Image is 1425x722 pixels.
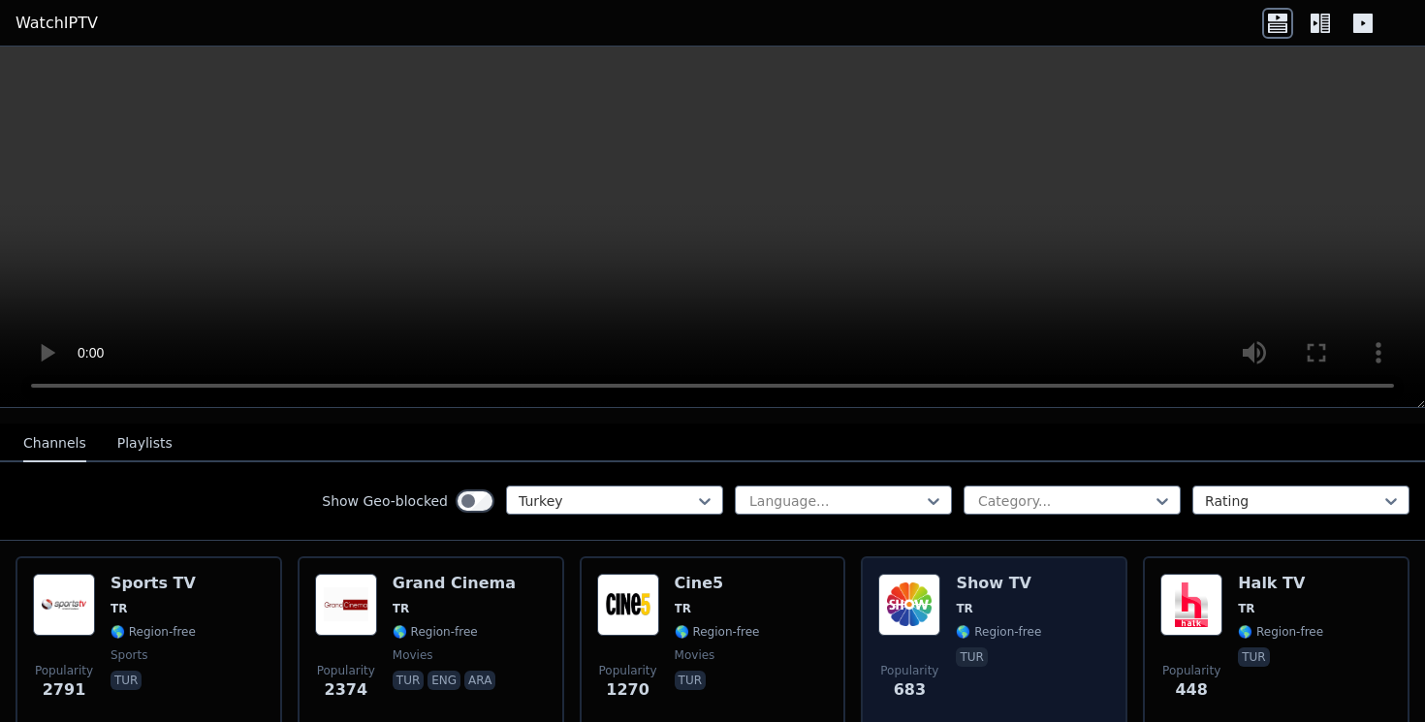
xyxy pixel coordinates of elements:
[427,671,460,690] p: eng
[322,491,448,511] label: Show Geo-blocked
[894,678,926,702] span: 683
[111,624,196,640] span: 🌎 Region-free
[393,624,478,640] span: 🌎 Region-free
[23,425,86,462] button: Channels
[43,678,86,702] span: 2791
[393,647,433,663] span: movies
[1175,678,1207,702] span: 448
[1238,601,1254,616] span: TR
[393,601,409,616] span: TR
[675,574,760,593] h6: Cine5
[599,663,657,678] span: Popularity
[393,574,516,593] h6: Grand Cinema
[111,574,196,593] h6: Sports TV
[117,425,173,462] button: Playlists
[111,601,127,616] span: TR
[1238,574,1323,593] h6: Halk TV
[956,574,1041,593] h6: Show TV
[956,647,987,667] p: tur
[35,663,93,678] span: Popularity
[1162,663,1220,678] span: Popularity
[597,574,659,636] img: Cine5
[675,624,760,640] span: 🌎 Region-free
[878,574,940,636] img: Show TV
[33,574,95,636] img: Sports TV
[675,601,691,616] span: TR
[16,12,98,35] a: WatchIPTV
[956,601,972,616] span: TR
[111,671,142,690] p: tur
[675,671,706,690] p: tur
[1160,574,1222,636] img: Halk TV
[675,647,715,663] span: movies
[393,671,424,690] p: tur
[317,663,375,678] span: Popularity
[606,678,649,702] span: 1270
[315,574,377,636] img: Grand Cinema
[111,647,147,663] span: sports
[325,678,368,702] span: 2374
[464,671,495,690] p: ara
[1238,624,1323,640] span: 🌎 Region-free
[1238,647,1269,667] p: tur
[956,624,1041,640] span: 🌎 Region-free
[880,663,938,678] span: Popularity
